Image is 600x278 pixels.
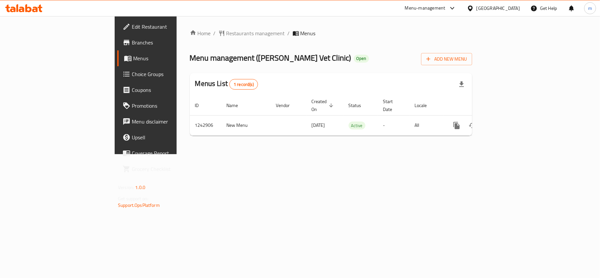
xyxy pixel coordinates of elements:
[312,121,325,129] span: [DATE]
[226,29,285,37] span: Restaurants management
[230,81,258,88] span: 1 record(s)
[354,55,369,63] div: Open
[132,102,210,110] span: Promotions
[132,118,210,125] span: Menu disclaimer
[276,101,299,109] span: Vendor
[132,133,210,141] span: Upsell
[117,114,215,129] a: Menu disclaimer
[288,29,290,37] li: /
[454,76,470,92] div: Export file
[229,79,258,90] div: Total records count
[443,96,517,116] th: Actions
[118,194,148,203] span: Get support on:
[405,4,445,12] div: Menu-management
[415,101,436,109] span: Locale
[132,39,210,46] span: Branches
[117,161,215,177] a: Grocery Checklist
[135,183,145,192] span: 1.0.0
[190,29,472,37] nav: breadcrumb
[117,66,215,82] a: Choice Groups
[117,129,215,145] a: Upsell
[218,29,285,37] a: Restaurants management
[132,149,210,157] span: Coverage Report
[349,101,370,109] span: Status
[118,183,134,192] span: Version:
[195,79,258,90] h2: Menus List
[195,101,208,109] span: ID
[312,97,335,113] span: Created On
[410,115,443,135] td: All
[426,55,467,63] span: Add New Menu
[354,56,369,61] span: Open
[378,115,410,135] td: -
[117,82,215,98] a: Coupons
[221,115,271,135] td: New Menu
[588,5,592,12] span: m
[190,96,517,136] table: enhanced table
[227,101,247,109] span: Name
[117,145,215,161] a: Coverage Report
[383,97,402,113] span: Start Date
[132,23,210,31] span: Edit Restaurant
[300,29,316,37] span: Menus
[449,118,465,133] button: more
[117,98,215,114] a: Promotions
[190,50,351,65] span: Menu management ( [PERSON_NAME] Vet Clinic )
[349,122,365,129] span: Active
[117,50,215,66] a: Menus
[465,118,480,133] button: Change Status
[421,53,472,65] button: Add New Menu
[118,201,160,209] a: Support.OpsPlatform
[132,86,210,94] span: Coupons
[476,5,520,12] div: [GEOGRAPHIC_DATA]
[132,70,210,78] span: Choice Groups
[133,54,210,62] span: Menus
[117,19,215,35] a: Edit Restaurant
[132,165,210,173] span: Grocery Checklist
[117,35,215,50] a: Branches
